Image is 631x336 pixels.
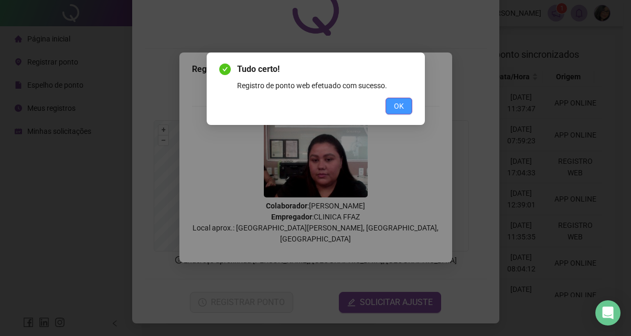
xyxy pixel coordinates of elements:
div: Registro de ponto web efetuado com sucesso. [237,80,412,91]
span: Tudo certo! [237,63,412,76]
button: OK [386,98,412,114]
span: check-circle [219,64,231,75]
span: OK [394,100,404,112]
div: Open Intercom Messenger [595,300,621,325]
